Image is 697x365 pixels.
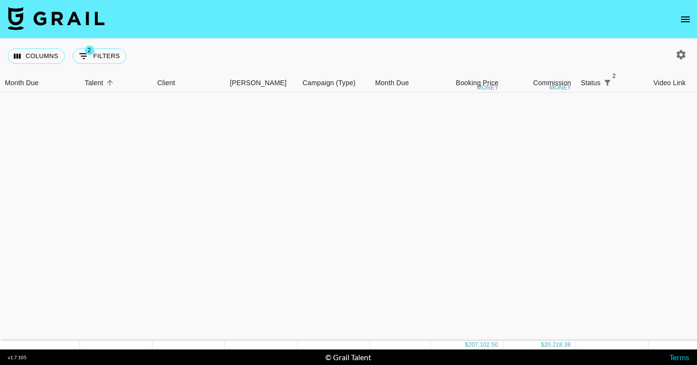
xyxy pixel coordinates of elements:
[375,74,409,92] div: Month Due
[8,354,27,361] div: v 1.7.105
[225,74,298,92] div: Booker
[544,341,571,349] div: 20,218.38
[576,74,649,92] div: Status
[73,48,126,64] button: Show filters
[230,74,287,92] div: [PERSON_NAME]
[541,341,544,349] div: $
[653,74,686,92] div: Video Link
[609,71,619,81] span: 2
[103,76,117,90] button: Sort
[468,341,498,349] div: 207,102.50
[465,341,469,349] div: $
[601,76,614,90] div: 2 active filters
[581,74,601,92] div: Status
[325,352,371,362] div: © Grail Talent
[80,74,152,92] div: Talent
[8,7,105,30] img: Grail Talent
[456,74,499,92] div: Booking Price
[477,85,499,91] div: money
[85,74,103,92] div: Talent
[669,352,689,362] a: Terms
[152,74,225,92] div: Client
[370,74,431,92] div: Month Due
[676,10,695,29] button: open drawer
[601,76,614,90] button: Show filters
[8,48,65,64] button: Select columns
[298,74,370,92] div: Campaign (Type)
[303,74,356,92] div: Campaign (Type)
[614,76,628,90] button: Sort
[549,85,571,91] div: money
[533,74,571,92] div: Commission
[85,46,94,55] span: 2
[157,74,175,92] div: Client
[5,74,39,92] div: Month Due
